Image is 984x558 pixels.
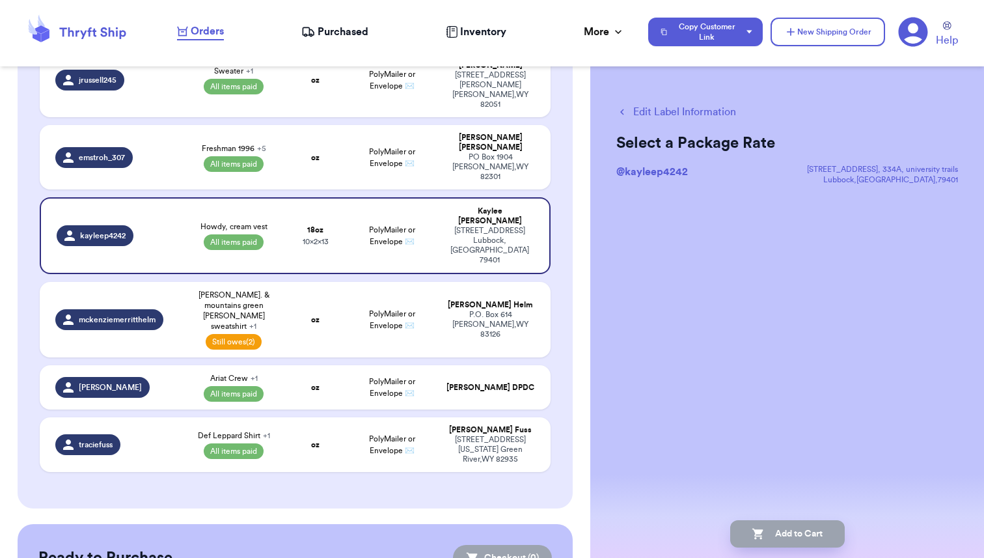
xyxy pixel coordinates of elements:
[446,383,535,393] div: [PERSON_NAME] DPDC
[616,104,736,120] button: Edit Label Information
[307,226,323,234] strong: 18 oz
[79,314,156,325] span: mckenziemerritthelm
[204,156,264,172] span: All items paid
[177,23,224,40] a: Orders
[446,226,534,265] div: [STREET_ADDRESS] Lubbock , [GEOGRAPHIC_DATA] 79401
[79,75,116,85] span: jrussell245
[616,133,958,154] h2: Select a Package Rate
[257,145,266,152] span: + 5
[446,425,535,435] div: [PERSON_NAME] Fuss
[446,206,534,226] div: Kaylee [PERSON_NAME]
[198,430,270,441] span: Def Leppard Shirt
[301,24,368,40] a: Purchased
[446,152,535,182] div: PO Box 1904 [PERSON_NAME] , WY 82301
[584,24,625,40] div: More
[311,76,320,84] strong: oz
[648,18,763,46] button: Copy Customer Link
[202,143,266,154] span: Freshman 1996
[807,174,958,185] div: Lubbock , [GEOGRAPHIC_DATA] , 79401
[251,374,258,382] span: + 1
[206,334,262,350] span: Still owes (2)
[318,24,368,40] span: Purchased
[311,316,320,324] strong: oz
[616,167,688,177] span: @ kayleep4242
[369,70,415,90] span: PolyMailer or Envelope ✉️
[446,24,506,40] a: Inventory
[369,435,415,454] span: PolyMailer or Envelope ✉️
[446,133,535,152] div: [PERSON_NAME] [PERSON_NAME]
[771,18,885,46] button: New Shipping Order
[249,322,256,330] span: + 1
[460,24,506,40] span: Inventory
[446,310,535,339] div: P.O. Box 614 [PERSON_NAME] , WY 83126
[210,373,258,384] span: Ariat Crew
[191,23,224,39] span: Orders
[936,33,958,48] span: Help
[311,154,320,161] strong: oz
[263,432,270,439] span: + 1
[303,238,329,245] span: 10 x 2 x 13
[369,378,415,397] span: PolyMailer or Envelope ✉️
[79,152,125,163] span: emstroh_307
[214,66,253,76] span: Sweater
[79,382,142,393] span: [PERSON_NAME]
[204,79,264,94] span: All items paid
[204,386,264,402] span: All items paid
[446,70,535,109] div: [STREET_ADDRESS][PERSON_NAME] [PERSON_NAME] , WY 82051
[936,21,958,48] a: Help
[204,234,264,250] span: All items paid
[246,67,253,75] span: + 1
[200,221,267,232] span: Howdy, cream vest
[311,384,320,391] strong: oz
[191,290,277,331] span: [PERSON_NAME]. & mountains green [PERSON_NAME] sweatshirt
[369,310,415,329] span: PolyMailer or Envelope ✉️
[807,164,958,174] div: [STREET_ADDRESS] , 334A, university trails
[446,435,535,464] div: [STREET_ADDRESS][US_STATE] Green River , WY 82935
[79,439,113,450] span: traciefuss
[446,300,535,310] div: [PERSON_NAME] Helm
[369,226,415,245] span: PolyMailer or Envelope ✉️
[204,443,264,459] span: All items paid
[369,148,415,167] span: PolyMailer or Envelope ✉️
[311,441,320,449] strong: oz
[80,230,126,241] span: kayleep4242
[730,520,845,548] button: Add to Cart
